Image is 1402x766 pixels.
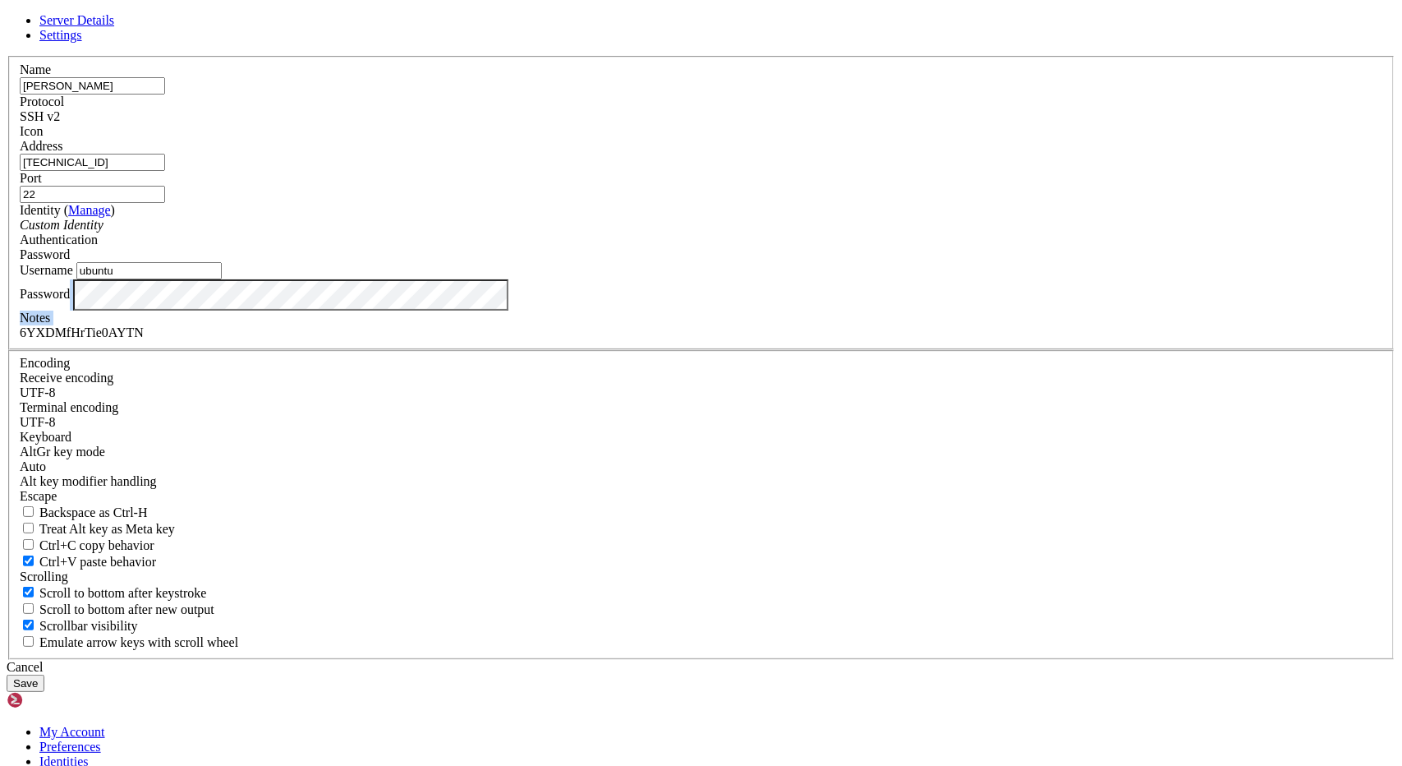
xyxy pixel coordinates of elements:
[64,203,115,217] span: ( )
[39,619,138,633] span: Scrollbar visibility
[20,218,1382,233] div: Custom Identity
[145,398,243,411] span: PermitRootLogin
[20,445,105,459] label: Set the expected encoding for data received from the host. If the encodings do not match, visual ...
[20,489,57,503] span: Escape
[39,725,105,739] a: My Account
[20,385,1382,400] div: UTF-8
[23,506,34,517] input: Backspace as Ctrl-H
[20,384,26,397] span: :
[20,505,148,519] label: If true, the backspace should send BS ('\x08', aka ^H). Otherwise the backspace key should send '...
[20,602,214,616] label: Scroll to bottom after new output.
[20,325,1382,340] div: 6YXDMfHrTie0AYTN
[7,398,1188,412] x-row: # the setting of " prohibit-password".
[103,440,110,454] div: (14, 31)
[23,539,34,550] input: Ctrl+C copy behavior
[20,233,98,247] label: Authentication
[7,370,99,383] span: ubuntu@server1
[20,263,73,277] label: Username
[7,216,1188,230] x-row: Expanded Security Maintenance for Applications is not enabled.
[23,587,34,598] input: Scroll to bottom after keystroke
[76,262,222,279] input: Login Username
[20,109,1382,124] div: SSH v2
[7,272,1188,286] x-row: Enable ESM Apps to receive additional future security updates.
[7,174,1188,188] x-row: Temperature: 45.0 C
[39,538,154,552] span: Ctrl+C copy behavior
[105,426,112,439] span: ~
[20,385,56,399] span: UTF-8
[20,171,42,185] label: Port
[7,328,99,341] span: ubuntu@server1
[23,620,34,630] input: Scrollbar visibility
[7,35,1188,48] x-row: * Documentation: [URL][DOMAIN_NAME]
[710,21,795,34] span: providerName=
[20,538,154,552] label: Ctrl-C copies if true, send ^C to host if false. Ctrl-Shift-C sends ^C to host if true, copies if...
[33,384,131,397] span: PermitRootLogin
[7,398,20,411] span: 90
[20,186,165,203] input: Port Number
[20,124,43,138] label: Icon
[39,635,238,649] span: Emulate arrow keys with scroll wheel
[7,90,1188,104] x-row: System information as of [DATE]
[7,7,1188,21] x-row: Welcome to Ubuntu 24.04.3 LTS (GNU/Linux 6.8.0-78-generic x86_64)
[20,415,1382,430] div: UTF-8
[7,426,1188,440] x-row: : $ sudo passwd root
[39,505,148,519] span: Backspace as Ctrl-H
[7,118,1188,132] x-row: System load: 0.0 Processes: 225
[7,660,1395,675] div: Cancel
[20,139,62,153] label: Address
[7,692,101,708] img: Shellngn
[20,400,118,414] label: The default terminal encoding. ISO-2022 enables character map translations (like graphics maps). ...
[7,412,1188,426] x-row: : $ sudo nano -l /etc/ssh/sshd_config
[20,95,64,108] label: Protocol
[7,62,1188,76] x-row: * Support: [URL][DOMAIN_NAME]
[7,21,1188,35] x-row: "services":{"svc_smtp_dev":{"loadBalancer":{"servers":[{"address":"[TECHNICAL_ID]"}]}}}},"tls":{}...
[23,636,34,647] input: Emulate arrow keys with scroll wheel
[20,555,156,569] label: Ctrl+V pastes if true, sends ^V to host if false. Ctrl+Shift+V sends ^V to host if true, pastes i...
[7,412,99,425] span: ubuntu@server1
[20,415,56,429] span: UTF-8
[7,132,1188,146] x-row: Usage of /: 0.6% of 466.29GB Users logged in: 0
[20,311,50,325] label: Notes
[20,62,51,76] label: Name
[39,13,114,27] a: Server Details
[20,247,1382,262] div: Password
[20,109,60,123] span: SSH v2
[20,398,26,411] span: :
[20,203,115,217] label: Identity
[7,146,1188,160] x-row: Memory usage: 1% IPv4 address for eno1: [TECHNICAL_ID]
[7,7,1188,21] x-row: :"100ms"},"servers":[{"url":"[URL][TECHNICAL_ID]"}]}}}},"tcp":{"routers":{"sendmux_smtp_dev":{"en...
[39,602,214,616] span: Scroll to bottom after new output
[20,218,103,232] i: Custom Identity
[20,154,165,171] input: Host Name or IP
[7,160,1188,174] x-row: Swap usage: 0% IPv6 address for eno1: 2607:5300:203:3a78::
[20,287,70,301] label: Password
[20,371,113,385] label: Set the expected encoding for data received from the host. If the encodings do not match, visual ...
[105,412,112,425] span: ~
[23,523,34,533] input: Treat Alt key as Meta key
[20,77,165,95] input: Server Name
[7,384,20,397] span: 42
[7,426,99,439] span: ubuntu@server1
[7,384,1188,398] x-row: # prohibit-password
[20,474,157,488] label: Controls how the Alt key is handled. Escape: Send an ESC prefix. 8-Bit: Add 128 to the typed char...
[7,286,1188,300] x-row: See [URL][DOMAIN_NAME] or run: sudo pro status
[83,35,90,48] div: (11, 2)
[39,28,82,42] a: Settings
[7,675,44,692] button: Save
[23,603,34,614] input: Scroll to bottom after new output
[7,440,1188,454] x-row: New password:
[20,489,1382,504] div: Escape
[20,635,238,649] label: When using the alternative screen buffer, and DECCKM (Application Cursor Keys) is active, mouse w...
[20,586,207,600] label: Whether to scroll to the bottom on any keystroke.
[20,356,70,370] label: Encoding
[20,247,70,261] span: Password
[39,740,101,754] a: Preferences
[7,35,1188,48] x-row: root@01:~#
[105,328,112,341] span: ~
[7,342,1188,356] x-row: dig +short [DOMAIN_NAME] AAAA
[7,370,1188,384] x-row: : $ grep -n "PermitRootLogin" /etc/ssh/sshd_config
[20,619,138,633] label: The vertical scrollbar mode.
[20,522,175,536] label: Whether the Alt key acts as a Meta key or as a distinct Alt key.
